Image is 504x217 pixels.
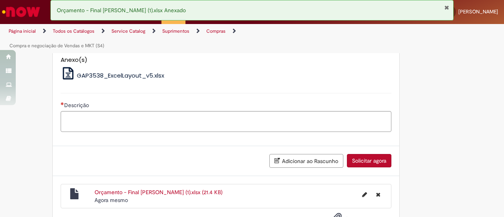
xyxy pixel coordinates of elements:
span: [PERSON_NAME] [458,8,498,15]
a: GAP3538_ExcelLayout_v5.xlsx [61,71,165,80]
button: Excluir Orçamento - Final Arvrao Hugo (1).xlsx [371,188,385,201]
span: GAP3538_ExcelLayout_v5.xlsx [77,71,164,80]
span: Necessários [61,102,64,105]
h5: Anexo(s) [61,57,391,63]
button: Editar nome de arquivo Orçamento - Final Arvrao Hugo (1).xlsx [358,188,372,201]
a: Todos os Catálogos [53,28,94,34]
span: Orçamento - Final [PERSON_NAME] (1).xlsx Anexado [57,7,186,14]
img: ServiceNow [1,4,41,20]
a: Compras [206,28,226,34]
button: Solicitar agora [347,154,391,167]
a: Suprimentos [162,28,189,34]
time: 29/09/2025 09:53:11 [94,197,128,204]
ul: Trilhas de página [6,24,330,53]
textarea: Descrição [61,111,391,132]
a: Service Catalog [111,28,145,34]
a: Página inicial [9,28,36,34]
button: Adicionar ao Rascunho [269,154,343,168]
span: Agora mesmo [94,197,128,204]
a: Compra e negociação de Vendas e MKT (S4) [9,43,104,49]
a: Orçamento - Final [PERSON_NAME] (1).xlsx (21.4 KB) [94,189,222,196]
button: Fechar Notificação [444,4,449,11]
span: Descrição [64,102,91,109]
